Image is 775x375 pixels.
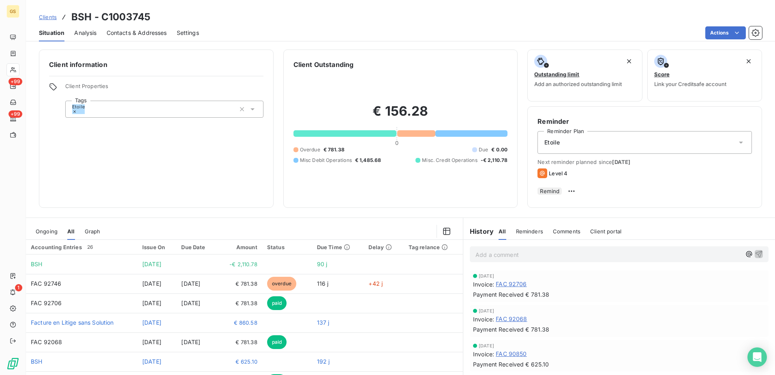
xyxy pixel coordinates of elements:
[31,244,133,251] div: Accounting Entries
[222,280,257,288] span: € 781.38
[222,338,257,346] span: € 781.38
[39,29,64,37] span: Situation
[293,103,508,127] h2: € 156.28
[647,50,762,101] button: ScoreLink your Creditsafe account
[544,138,560,147] span: Etoile
[368,244,398,250] div: Delay
[479,308,494,313] span: [DATE]
[71,10,150,24] h3: BSH - C1003745
[9,78,22,85] span: +99
[317,358,330,365] span: 192 j
[496,350,527,358] span: FAC 90850
[6,5,19,18] div: GS
[479,343,494,348] span: [DATE]
[527,50,642,101] button: Outstanding limitAdd an authorized outstanding limit
[496,315,527,323] span: FAC 92068
[473,290,524,299] span: Payment Received
[463,226,494,236] h6: History
[300,146,320,153] span: Overdue
[181,280,200,287] span: [DATE]
[181,300,200,306] span: [DATE]
[142,358,161,365] span: [DATE]
[267,277,296,291] span: overdue
[39,13,57,21] a: Clients
[85,106,91,113] input: Add a tag
[534,81,622,87] span: Add an authorized outstanding limit
[499,228,506,235] span: All
[31,280,61,287] span: FAC 92746
[612,159,630,165] span: [DATE]
[267,244,307,250] div: Status
[654,71,670,78] span: Score
[705,26,746,39] button: Actions
[317,319,330,326] span: 137 j
[65,83,263,94] span: Client Properties
[31,338,62,345] span: FAC 92068
[177,29,199,37] span: Settings
[67,228,75,235] span: All
[142,319,161,326] span: [DATE]
[355,157,381,164] span: € 1,485.68
[222,299,257,307] span: € 781.38
[142,300,161,306] span: [DATE]
[222,319,257,327] span: € 860.58
[267,335,287,349] span: paid
[534,71,579,78] span: Outstanding limit
[267,296,287,310] span: paid
[422,157,477,164] span: Misc. Credit Operations
[473,350,494,358] span: Invoice :
[222,244,257,250] div: Amount
[409,244,458,250] div: Tag relance
[525,291,549,299] span: € 781.38
[293,60,354,69] h6: Client Outstanding
[473,280,494,289] span: Invoice :
[491,146,507,153] span: € 0.00
[479,146,488,153] span: Due
[6,112,19,125] a: +99
[525,360,549,369] span: € 625.10
[473,315,494,323] span: Invoice :
[590,228,621,235] span: Client portal
[142,280,161,287] span: [DATE]
[107,29,167,37] span: Contacts & Addresses
[31,261,42,267] span: BSH
[6,80,19,93] a: +99
[6,357,19,370] img: Logo LeanPay
[300,157,352,164] span: Misc Debit Operations
[481,157,508,164] span: -€ 2,110.78
[323,146,345,153] span: € 781.38
[222,358,257,366] span: € 625.10
[537,187,562,195] button: Remind
[15,284,22,291] span: 1
[31,319,114,326] span: Facture en Litige sans Solution
[553,228,580,235] span: Comments
[317,261,328,267] span: 90 j
[142,244,171,250] div: Issue On
[496,280,527,288] span: FAC 92706
[31,300,62,306] span: FAC 92706
[85,228,101,235] span: Graph
[36,228,58,235] span: Ongoing
[49,60,263,69] h6: Client information
[473,360,524,369] span: Payment Received
[39,14,57,20] span: Clients
[317,244,359,250] div: Due Time
[654,81,726,87] span: Link your Creditsafe account
[222,260,257,268] span: -€ 2,110.78
[9,110,22,118] span: +99
[525,325,549,334] span: € 781.38
[142,261,161,267] span: [DATE]
[368,280,383,287] span: +42 j
[473,325,524,334] span: Payment Received
[317,280,329,287] span: 116 j
[181,338,200,345] span: [DATE]
[747,347,767,367] div: Open Intercom Messenger
[537,159,752,165] span: Next reminder planned since
[72,104,85,109] span: Etoile
[31,358,42,365] span: BSH
[549,170,567,177] span: Level 4
[85,244,95,251] span: 26
[74,29,96,37] span: Analysis
[537,116,752,126] h6: Reminder
[142,338,161,345] span: [DATE]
